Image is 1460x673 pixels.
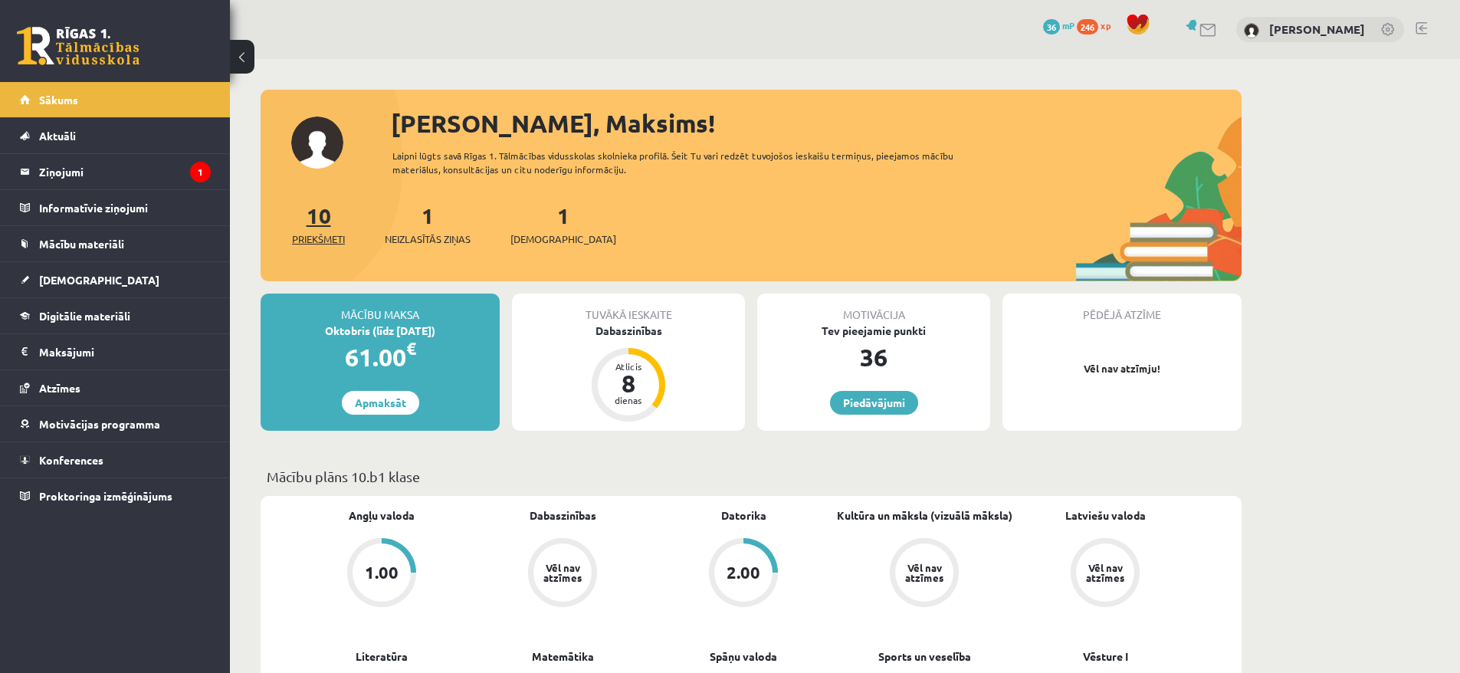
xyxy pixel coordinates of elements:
[1065,507,1146,524] a: Latviešu valoda
[39,381,80,395] span: Atzīmes
[20,118,211,153] a: Aktuāli
[1010,361,1234,376] p: Vēl nav atzīmju!
[903,563,946,583] div: Vēl nav atzīmes
[20,154,211,189] a: Ziņojumi1
[20,370,211,405] a: Atzīmes
[365,564,399,581] div: 1.00
[1015,538,1196,610] a: Vēl nav atzīmes
[757,339,990,376] div: 36
[1062,19,1074,31] span: mP
[292,231,345,247] span: Priekšmeti
[530,507,596,524] a: Dabaszinības
[39,489,172,503] span: Proktoringa izmēģinājums
[391,105,1242,142] div: [PERSON_NAME], Maksims!
[385,231,471,247] span: Neizlasītās ziņas
[406,337,416,359] span: €
[1084,563,1127,583] div: Vēl nav atzīmes
[20,442,211,478] a: Konferences
[17,27,139,65] a: Rīgas 1. Tālmācības vidusskola
[39,129,76,143] span: Aktuāli
[349,507,415,524] a: Angļu valoda
[39,273,159,287] span: [DEMOGRAPHIC_DATA]
[356,648,408,665] a: Literatūra
[39,93,78,107] span: Sākums
[20,262,211,297] a: [DEMOGRAPHIC_DATA]
[392,149,981,176] div: Laipni lūgts savā Rīgas 1. Tālmācības vidusskolas skolnieka profilā. Šeit Tu vari redzēt tuvojošo...
[20,226,211,261] a: Mācību materiāli
[834,538,1015,610] a: Vēl nav atzīmes
[39,237,124,251] span: Mācību materiāli
[39,154,211,189] legend: Ziņojumi
[39,190,211,225] legend: Informatīvie ziņojumi
[261,323,500,339] div: Oktobris (līdz [DATE])
[605,371,651,396] div: 8
[190,162,211,182] i: 1
[39,309,130,323] span: Digitālie materiāli
[653,538,834,610] a: 2.00
[878,648,971,665] a: Sports un veselība
[830,391,918,415] a: Piedāvājumi
[39,453,103,467] span: Konferences
[267,466,1235,487] p: Mācību plāns 10.b1 klase
[20,190,211,225] a: Informatīvie ziņojumi
[385,202,471,247] a: 1Neizlasītās ziņas
[1083,648,1128,665] a: Vēsture I
[1269,21,1365,37] a: [PERSON_NAME]
[1043,19,1060,34] span: 36
[20,298,211,333] a: Digitālie materiāli
[1077,19,1118,31] a: 246 xp
[541,563,584,583] div: Vēl nav atzīmes
[20,406,211,442] a: Motivācijas programma
[512,294,745,323] div: Tuvākā ieskaite
[39,417,160,431] span: Motivācijas programma
[20,478,211,514] a: Proktoringa izmēģinājums
[512,323,745,424] a: Dabaszinības Atlicis 8 dienas
[1043,19,1074,31] a: 36 mP
[721,507,766,524] a: Datorika
[605,396,651,405] div: dienas
[342,391,419,415] a: Apmaksāt
[292,202,345,247] a: 10Priekšmeti
[20,334,211,369] a: Maksājumi
[472,538,653,610] a: Vēl nav atzīmes
[510,231,616,247] span: [DEMOGRAPHIC_DATA]
[261,294,500,323] div: Mācību maksa
[512,323,745,339] div: Dabaszinības
[532,648,594,665] a: Matemātika
[757,323,990,339] div: Tev pieejamie punkti
[757,294,990,323] div: Motivācija
[710,648,777,665] a: Spāņu valoda
[20,82,211,117] a: Sākums
[837,507,1012,524] a: Kultūra un māksla (vizuālā māksla)
[1077,19,1098,34] span: 246
[39,334,211,369] legend: Maksājumi
[1002,294,1242,323] div: Pēdējā atzīme
[291,538,472,610] a: 1.00
[510,202,616,247] a: 1[DEMOGRAPHIC_DATA]
[1101,19,1111,31] span: xp
[261,339,500,376] div: 61.00
[1244,23,1259,38] img: Maksims Cibuļskis
[727,564,760,581] div: 2.00
[605,362,651,371] div: Atlicis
